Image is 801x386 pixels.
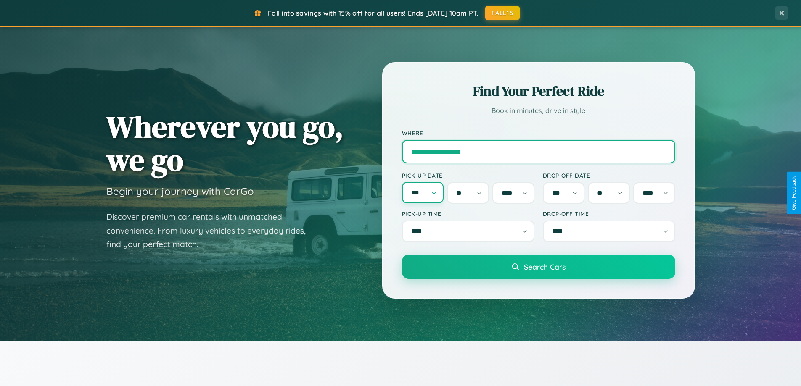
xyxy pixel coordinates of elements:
[402,105,675,117] p: Book in minutes, drive in style
[268,9,478,17] span: Fall into savings with 15% off for all users! Ends [DATE] 10am PT.
[524,262,566,271] span: Search Cars
[106,185,254,197] h3: Begin your journey with CarGo
[402,129,675,137] label: Where
[402,82,675,100] h2: Find Your Perfect Ride
[402,255,675,279] button: Search Cars
[485,6,520,20] button: FALL15
[543,210,675,217] label: Drop-off Time
[402,172,534,179] label: Pick-up Date
[791,176,797,210] div: Give Feedback
[543,172,675,179] label: Drop-off Date
[106,210,317,251] p: Discover premium car rentals with unmatched convenience. From luxury vehicles to everyday rides, ...
[402,210,534,217] label: Pick-up Time
[106,110,344,176] h1: Wherever you go, we go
